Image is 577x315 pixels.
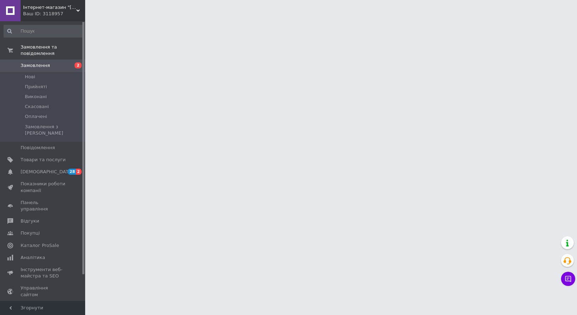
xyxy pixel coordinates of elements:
[21,181,66,193] span: Показники роботи компанії
[68,169,76,175] span: 28
[25,94,47,100] span: Виконані
[25,113,47,120] span: Оплачені
[4,25,84,38] input: Пошук
[25,124,83,136] span: Замовлення з [PERSON_NAME]
[21,266,66,279] span: Інструменти веб-майстра та SEO
[21,44,85,57] span: Замовлення та повідомлення
[21,145,55,151] span: Повідомлення
[21,230,40,236] span: Покупці
[21,62,50,69] span: Замовлення
[21,285,66,298] span: Управління сайтом
[21,169,73,175] span: [DEMOGRAPHIC_DATA]
[21,242,59,249] span: Каталог ProSale
[561,272,575,286] button: Чат з покупцем
[21,218,39,224] span: Відгуки
[21,157,66,163] span: Товари та послуги
[23,4,76,11] span: Інтернет-магазин "Дід Мазай"
[21,254,45,261] span: Аналітика
[21,199,66,212] span: Панель управління
[75,62,82,68] span: 2
[23,11,85,17] div: Ваш ID: 3118957
[76,169,82,175] span: 2
[25,84,47,90] span: Прийняті
[25,74,35,80] span: Нові
[25,103,49,110] span: Скасовані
